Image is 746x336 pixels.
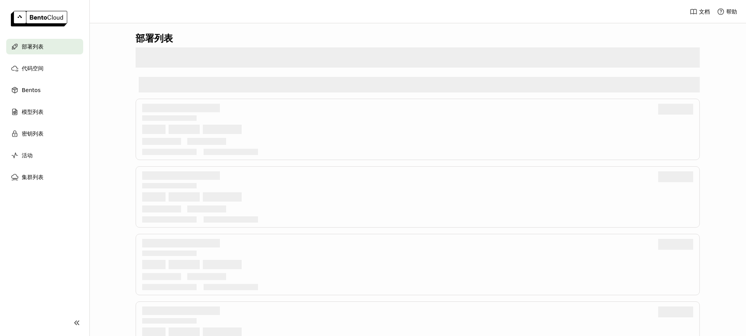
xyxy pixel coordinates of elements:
img: logo [11,11,67,26]
span: Bentos [22,85,40,95]
span: 模型列表 [22,107,44,117]
span: 帮助 [726,8,737,15]
span: 活动 [22,151,33,160]
a: 文档 [690,8,710,16]
span: 文档 [699,8,710,15]
div: 帮助 [717,8,737,16]
a: Bentos [6,82,83,98]
span: 密钥列表 [22,129,44,138]
a: 集群列表 [6,169,83,185]
span: 集群列表 [22,172,44,182]
div: 部署列表 [136,33,700,44]
a: 模型列表 [6,104,83,120]
span: 代码空间 [22,64,44,73]
a: 活动 [6,148,83,163]
a: 密钥列表 [6,126,83,141]
span: 部署列表 [22,42,44,51]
